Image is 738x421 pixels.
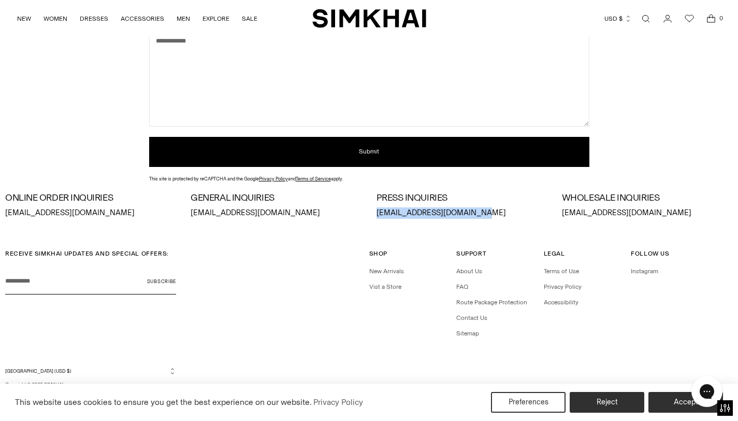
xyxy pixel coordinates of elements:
a: NEW [17,7,31,30]
span: This website uses cookies to ensure you get the best experience on our website. [15,397,312,407]
a: SALE [242,7,257,30]
button: Subscribe [147,269,176,294]
a: Sitemap [456,330,479,337]
a: FAQ [456,283,468,290]
a: Route Package Protection [456,299,527,306]
p: [EMAIL_ADDRESS][DOMAIN_NAME] [191,207,361,219]
iframe: Gorgias live chat messenger [686,372,728,411]
iframe: Sign Up via Text for Offers [8,382,104,413]
a: Instagram [631,268,658,275]
button: USD $ [604,7,632,30]
a: SIMKHAI [312,8,426,29]
p: [EMAIL_ADDRESS][DOMAIN_NAME] [5,207,176,219]
h3: ONLINE ORDER INQUIRIES [5,193,176,203]
span: RECEIVE SIMKHAI UPDATES AND SPECIAL OFFERS: [5,250,169,257]
span: 0 [716,13,726,23]
a: EXPLORE [202,7,229,30]
button: Submit [149,137,589,167]
span: Legal [544,250,565,257]
a: Open cart modal [701,8,721,29]
a: ACCESSORIES [121,7,164,30]
button: [GEOGRAPHIC_DATA] (USD $) [5,367,176,375]
a: Vist a Store [369,283,401,290]
a: WOMEN [44,7,67,30]
h3: WHOLESALE INQUIRIES [562,193,733,203]
span: Follow Us [631,250,669,257]
a: MEN [177,7,190,30]
h3: GENERAL INQUIRIES [191,193,361,203]
a: Privacy Policy [544,283,582,290]
a: Go to the account page [657,8,678,29]
p: [EMAIL_ADDRESS][DOMAIN_NAME] [562,207,733,219]
a: Wishlist [679,8,700,29]
h3: PRESS INQUIRIES [377,193,547,203]
button: Reject [570,392,644,413]
a: Privacy Policy [259,176,288,181]
div: This site is protected by reCAPTCHA and the Google and apply. [149,175,589,183]
a: DRESSES [80,7,108,30]
a: Accessibility [544,299,578,306]
a: New Arrivals [369,268,404,275]
a: Contact Us [456,314,487,321]
a: About Us [456,268,482,275]
p: Copyright © 2025, . [5,381,176,388]
a: Terms of Use [544,268,579,275]
p: [EMAIL_ADDRESS][DOMAIN_NAME] [377,207,547,219]
button: Accept [648,392,723,413]
span: Support [456,250,486,257]
button: Preferences [491,392,566,413]
a: Open search modal [635,8,656,29]
a: Privacy Policy (opens in a new tab) [312,395,365,410]
a: Terms of Service [296,176,331,181]
span: Shop [369,250,387,257]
